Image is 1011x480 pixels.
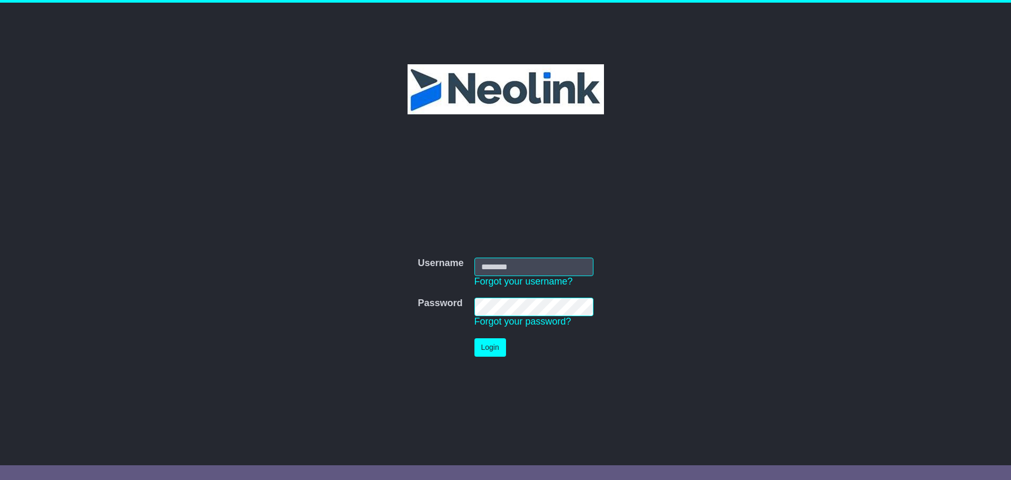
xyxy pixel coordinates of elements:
[474,276,573,287] a: Forgot your username?
[408,64,604,114] img: Neolink
[474,316,571,327] a: Forgot your password?
[418,258,463,269] label: Username
[418,298,462,309] label: Password
[474,338,506,357] button: Login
